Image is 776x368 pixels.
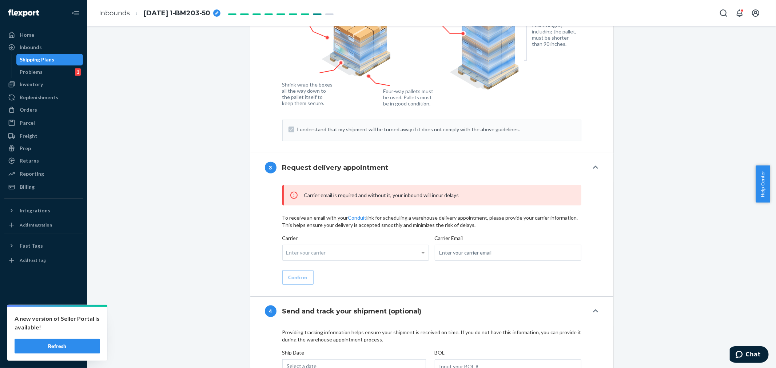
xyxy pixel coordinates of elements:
div: Home [20,31,34,39]
div: Parcel [20,119,35,127]
a: Freight [4,130,83,142]
span: Carrier email is required and without it, your inbound will incur delays [304,192,459,198]
div: Problems [20,68,43,76]
div: Inventory [20,81,43,88]
button: Fast Tags [4,240,83,252]
div: Freight [20,132,37,140]
a: Help Center [4,335,83,347]
a: Conduit [348,215,367,221]
button: Give Feedback [4,348,83,359]
div: 3 [265,162,276,173]
a: Add Fast Tag [4,255,83,266]
div: Inbounds [20,44,42,51]
a: Replenishments [4,92,83,103]
button: Close Navigation [68,6,83,20]
a: Inbounds [99,9,130,17]
div: 4 [265,305,276,317]
button: 4Send and track your shipment (optional) [250,297,613,326]
a: Settings [4,311,83,322]
div: Prep [20,145,31,152]
button: Open notifications [732,6,747,20]
a: Inventory [4,79,83,90]
h4: Request delivery appointment [282,163,389,172]
label: Carrier Email [435,235,581,263]
input: I understand that my shipment will be turned away if it does not comply with the above guidelines. [288,127,294,132]
div: Integrations [20,207,50,214]
a: Orders [4,104,83,116]
button: Refresh [15,339,100,353]
div: 1 [75,68,81,76]
label: BOL [435,349,445,356]
div: Shipping Plans [20,56,55,63]
div: Add Integration [20,222,52,228]
span: I understand that my shipment will be turned away if it does not comply with the above guidelines. [297,126,575,133]
button: Talk to Support [4,323,83,335]
a: Returns [4,155,83,167]
a: Inbounds [4,41,83,53]
div: Confirm [288,274,307,281]
label: Ship Date [282,349,305,356]
button: Confirm [282,270,314,285]
a: Reporting [4,168,83,180]
iframe: Opens a widget where you can chat to one of our agents [730,346,769,364]
div: Enter your carrier [283,245,429,260]
button: Open account menu [748,6,763,20]
a: Add Integration [4,219,83,231]
a: Billing [4,181,83,193]
ol: breadcrumbs [93,3,226,24]
figcaption: Four-way pallets must be used. Pallets must be in good condition. [383,88,434,107]
p: To receive an email with your link for scheduling a warehouse delivery appointment, please provid... [282,214,581,229]
div: Reporting [20,170,44,177]
button: Help Center [756,165,770,203]
a: Home [4,29,83,41]
button: Integrations [4,205,83,216]
button: Open Search Box [716,6,731,20]
a: Shipping Plans [16,54,83,65]
img: Flexport logo [8,9,39,17]
a: Parcel [4,117,83,129]
a: Prep [4,143,83,154]
p: A new version of Seller Portal is available! [15,314,100,332]
span: 09.17.2025 1-BM203-50 [144,9,210,18]
h4: Send and track your shipment (optional) [282,307,422,316]
div: Billing [20,183,35,191]
figcaption: Shrink wrap the boxes all the way down to the pallet itself to keep them secure. [282,81,334,106]
figcaption: Pallet height, including the pallet, must be shorter than 90 inches. [532,22,580,47]
button: 3Request delivery appointment [250,153,613,182]
div: Fast Tags [20,242,43,249]
a: Problems1 [16,66,83,78]
div: Orders [20,106,37,113]
input: Enter your carrier email [435,245,581,261]
label: Carrier [282,235,429,263]
div: Replenishments [20,94,58,101]
div: Returns [20,157,39,164]
p: Providing tracking information helps ensure your shipment is received on time. If you do not have... [282,329,581,343]
div: Add Fast Tag [20,257,46,263]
